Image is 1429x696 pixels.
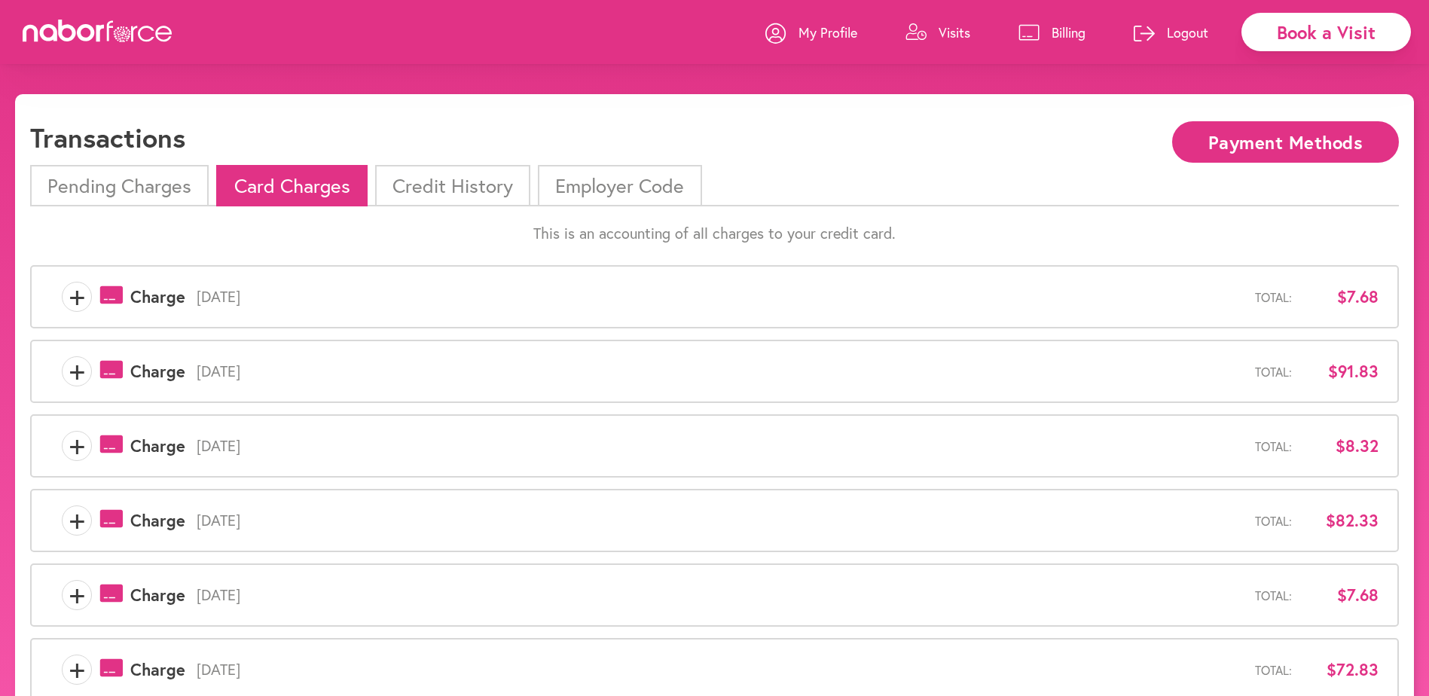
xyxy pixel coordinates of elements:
[1255,514,1292,528] span: Total:
[1303,511,1379,530] span: $82.33
[185,437,1255,455] span: [DATE]
[63,431,91,461] span: +
[375,165,530,206] li: Credit History
[130,436,185,456] span: Charge
[130,362,185,381] span: Charge
[765,10,857,55] a: My Profile
[130,511,185,530] span: Charge
[216,165,367,206] li: Card Charges
[1172,133,1399,148] a: Payment Methods
[30,224,1399,243] p: This is an accounting of all charges to your credit card.
[30,165,209,206] li: Pending Charges
[1052,23,1085,41] p: Billing
[1303,362,1379,381] span: $91.83
[1255,439,1292,453] span: Total:
[1303,660,1379,679] span: $72.83
[1167,23,1208,41] p: Logout
[63,580,91,610] span: +
[1018,10,1085,55] a: Billing
[1255,290,1292,304] span: Total:
[798,23,857,41] p: My Profile
[1255,365,1292,379] span: Total:
[185,586,1255,604] span: [DATE]
[130,660,185,679] span: Charge
[1134,10,1208,55] a: Logout
[1255,588,1292,603] span: Total:
[1303,585,1379,605] span: $7.68
[185,288,1255,306] span: [DATE]
[1303,436,1379,456] span: $8.32
[1255,663,1292,677] span: Total:
[939,23,970,41] p: Visits
[538,165,701,206] li: Employer Code
[30,121,185,154] h1: Transactions
[1241,13,1411,51] div: Book a Visit
[63,505,91,536] span: +
[185,511,1255,530] span: [DATE]
[130,585,185,605] span: Charge
[905,10,970,55] a: Visits
[130,287,185,307] span: Charge
[185,661,1255,679] span: [DATE]
[63,282,91,312] span: +
[185,362,1255,380] span: [DATE]
[63,356,91,386] span: +
[63,655,91,685] span: +
[1303,287,1379,307] span: $7.68
[1172,121,1399,163] button: Payment Methods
